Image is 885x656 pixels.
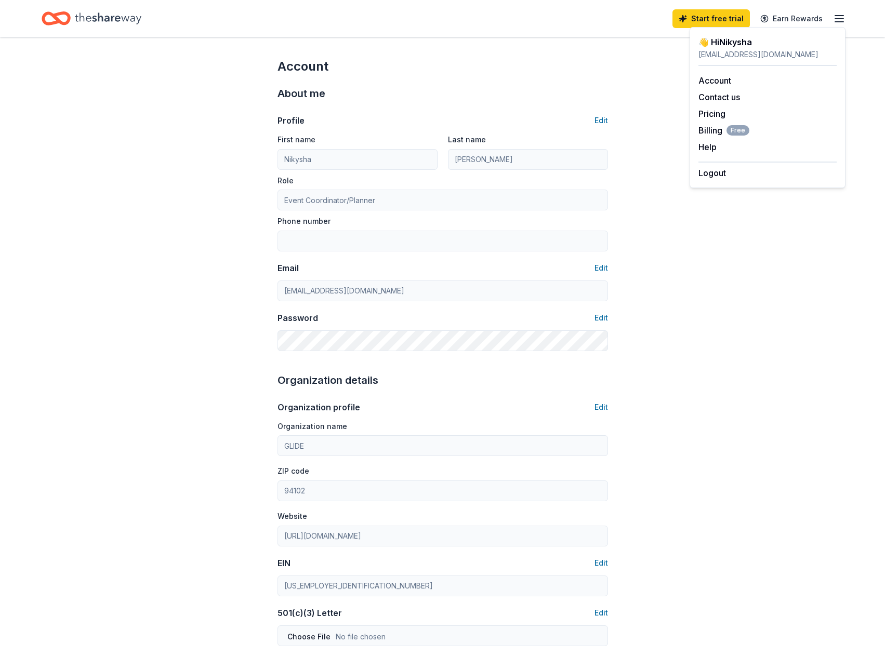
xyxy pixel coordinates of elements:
span: Free [727,125,749,136]
label: Phone number [278,216,331,226]
label: ZIP code [278,466,309,476]
a: Earn Rewards [754,9,829,28]
div: Account [278,58,608,75]
span: Billing [698,124,749,137]
div: About me [278,85,608,102]
label: Last name [448,135,486,145]
div: EIN [278,557,290,569]
div: 501(c)(3) Letter [278,607,342,619]
a: Start free trial [672,9,750,28]
div: 👋 Hi Nikysha [698,36,837,48]
label: Role [278,176,294,186]
button: Help [698,141,717,153]
div: Organization profile [278,401,360,413]
button: Edit [595,607,608,619]
div: Email [278,262,299,274]
label: First name [278,135,315,145]
div: Organization details [278,372,608,389]
a: Pricing [698,109,725,119]
label: Organization name [278,421,347,432]
a: Home [42,6,141,31]
div: Profile [278,114,305,127]
label: Website [278,511,307,521]
input: 12-3456789 [278,575,608,596]
button: Logout [698,167,726,179]
button: Edit [595,262,608,274]
div: Password [278,312,318,324]
button: BillingFree [698,124,749,137]
a: Account [698,75,731,86]
button: Edit [595,114,608,127]
input: 12345 (U.S. only) [278,480,608,501]
button: Contact us [698,91,740,103]
button: Edit [595,401,608,413]
button: Edit [595,557,608,569]
button: Edit [595,312,608,324]
div: [EMAIL_ADDRESS][DOMAIN_NAME] [698,48,837,61]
